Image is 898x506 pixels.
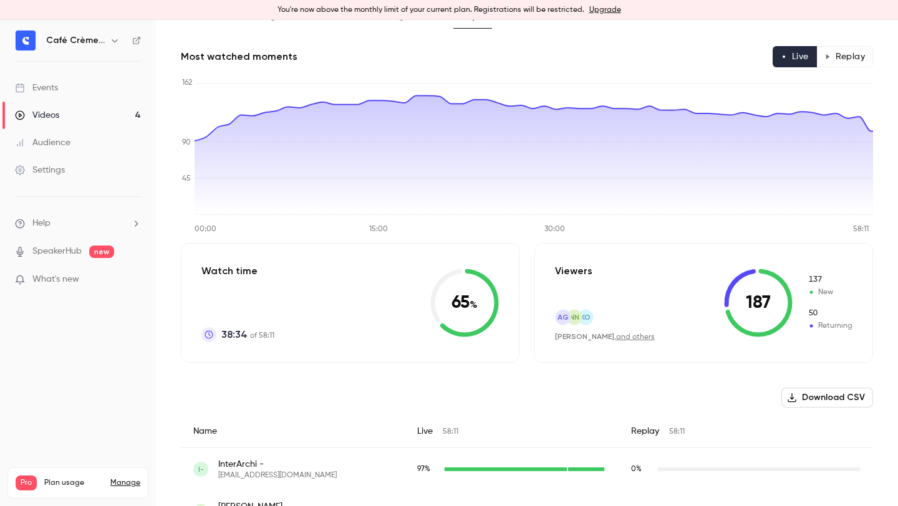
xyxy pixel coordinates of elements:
span: I- [198,464,204,475]
button: Live [773,46,817,67]
tspan: 30:00 [544,226,565,233]
li: help-dropdown-opener [15,217,141,230]
div: Name [181,415,405,448]
span: Live watch time [417,464,437,475]
tspan: 90 [182,139,191,146]
button: Download CSV [781,388,873,408]
p: Watch time [201,264,274,279]
button: Replay [816,46,873,67]
span: Help [32,217,51,230]
span: 58:11 [443,428,458,436]
span: 38:34 [221,327,248,342]
span: new [89,246,114,258]
span: New [808,274,852,285]
span: Returning [808,320,852,332]
span: Plan usage [44,478,103,488]
div: Replay [619,415,873,448]
span: New [808,287,852,298]
span: 97 % [417,465,430,473]
span: What's new [32,273,79,286]
div: Audience [15,136,70,149]
p: of 58:11 [221,327,274,342]
tspan: 58:11 [853,226,869,233]
p: Viewers [555,264,592,279]
div: interarchi@gmail.com [181,448,873,491]
span: InterArchi - [218,458,337,470]
a: Manage [110,478,140,488]
span: AG [558,312,569,323]
span: [PERSON_NAME] [555,332,614,341]
div: Settings [15,164,65,176]
tspan: 15:00 [369,226,388,233]
h6: Café Crème Club [46,34,105,47]
div: , [555,332,655,342]
div: Videos [15,109,59,122]
span: Replay watch time [631,464,651,475]
tspan: 162 [182,79,192,87]
span: 0 % [631,465,642,473]
span: 58:11 [669,428,685,436]
span: Pro [16,475,37,490]
tspan: 45 [182,175,191,183]
span: NN [569,312,579,323]
span: [EMAIL_ADDRESS][DOMAIN_NAME] [218,470,337,480]
img: Café Crème Club [16,31,36,50]
a: SpeakerHub [32,245,82,258]
span: ko [581,312,591,323]
a: Upgrade [589,5,621,15]
div: Events [15,82,58,94]
h2: Most watched moments [181,49,297,64]
div: Live [405,415,619,448]
a: and others [616,333,655,341]
tspan: 00:00 [195,226,216,233]
span: Returning [808,308,852,319]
